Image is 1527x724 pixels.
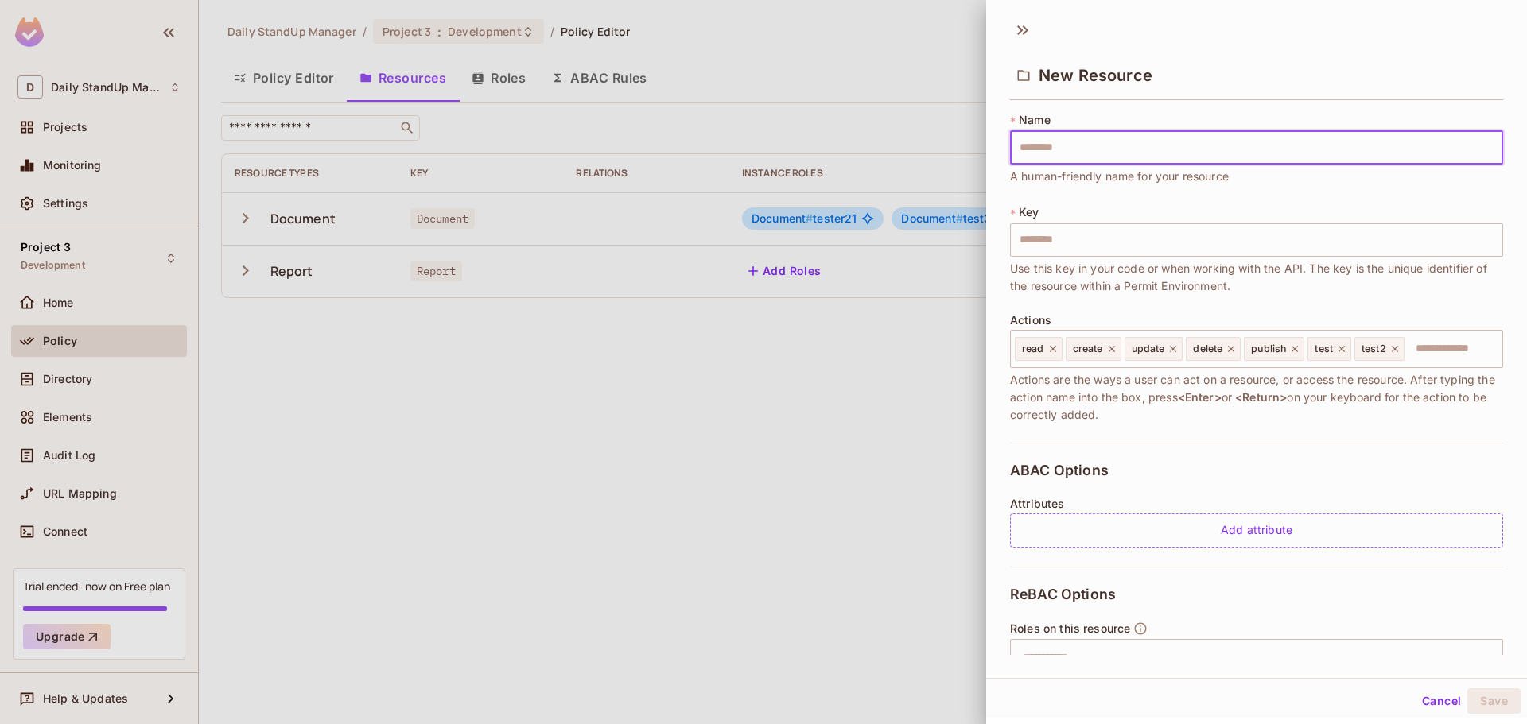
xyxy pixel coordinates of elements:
div: test2 [1354,337,1405,361]
div: create [1066,337,1121,361]
div: publish [1244,337,1304,361]
span: Roles on this resource [1010,622,1130,635]
div: update [1125,337,1183,361]
span: publish [1251,343,1286,355]
button: Save [1467,688,1521,714]
span: ABAC Options [1010,463,1109,478]
span: delete [1193,343,1222,355]
span: ReBAC Options [1010,587,1116,602]
span: test [1315,343,1333,355]
span: create [1073,343,1103,355]
span: <Return> [1235,390,1287,404]
span: update [1132,343,1165,355]
div: test [1307,337,1351,361]
span: test2 [1362,343,1386,355]
span: New Resource [1039,66,1152,85]
span: Actions [1010,314,1051,327]
div: read [1015,337,1063,361]
span: <Enter> [1178,390,1222,404]
div: Add attribute [1010,513,1503,548]
button: Cancel [1416,688,1467,714]
span: Name [1019,114,1051,126]
span: Attributes [1010,498,1065,510]
span: read [1022,343,1044,355]
span: Actions are the ways a user can act on a resource, or access the resource. After typing the actio... [1010,371,1503,424]
span: Key [1019,206,1039,219]
span: Use this key in your code or when working with the API. The key is the unique identifier of the r... [1010,260,1503,295]
div: delete [1186,337,1241,361]
span: A human-friendly name for your resource [1010,168,1229,185]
